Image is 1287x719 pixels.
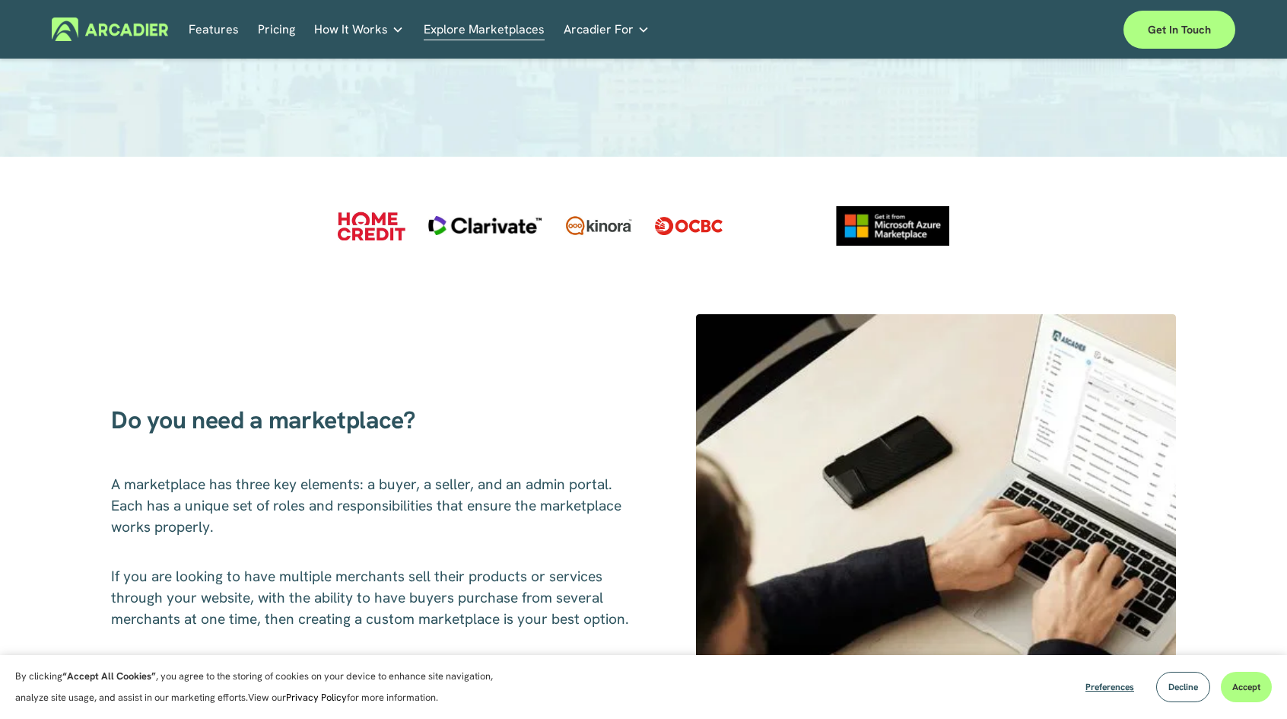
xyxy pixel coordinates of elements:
[52,17,168,41] img: Arcadier
[564,19,634,40] span: Arcadier For
[1074,672,1146,702] button: Preferences
[314,19,388,40] span: How It Works
[111,404,415,436] span: Do you need a marketplace?
[1085,681,1134,693] span: Preferences
[111,475,625,536] span: A marketplace has three key elements: a buyer, a seller, and an admin portal. Each has a unique s...
[1211,646,1287,719] iframe: Chat Widget
[286,691,347,704] a: Privacy Policy
[424,17,545,41] a: Explore Marketplaces
[1123,11,1235,49] a: Get in touch
[314,17,404,41] a: folder dropdown
[258,17,295,41] a: Pricing
[1156,672,1210,702] button: Decline
[1168,681,1198,693] span: Decline
[564,17,650,41] a: folder dropdown
[15,666,510,708] p: By clicking , you agree to the storing of cookies on your device to enhance site navigation, anal...
[189,17,239,41] a: Features
[62,670,156,682] strong: “Accept All Cookies”
[111,567,629,628] span: If you are looking to have multiple merchants sell their products or services through your websit...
